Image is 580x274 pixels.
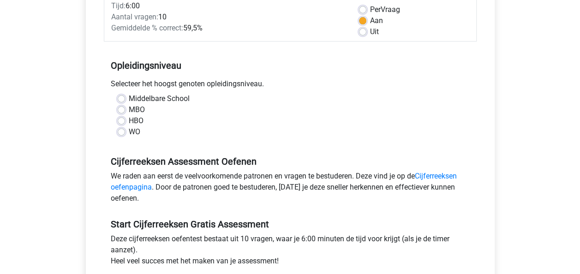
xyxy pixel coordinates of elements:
h5: Start Cijferreeksen Gratis Assessment [111,219,470,230]
span: Aantal vragen: [111,12,158,21]
span: Per [370,5,381,14]
h5: Opleidingsniveau [111,56,470,75]
span: Tijd: [111,1,126,10]
div: Deze cijferreeksen oefentest bestaat uit 10 vragen, waar je 6:00 minuten de tijd voor krijgt (als... [104,233,477,270]
label: Middelbare School [129,93,190,104]
label: Aan [370,15,383,26]
label: Uit [370,26,379,37]
h5: Cijferreeksen Assessment Oefenen [111,156,470,167]
div: Selecteer het hoogst genoten opleidingsniveau. [104,78,477,93]
label: MBO [129,104,145,115]
span: Gemiddelde % correct: [111,24,183,32]
div: 6:00 [104,0,352,12]
div: We raden aan eerst de veelvoorkomende patronen en vragen te bestuderen. Deze vind je op de . Door... [104,171,477,208]
div: 59,5% [104,23,352,34]
div: 10 [104,12,352,23]
label: HBO [129,115,144,126]
label: Vraag [370,4,400,15]
label: WO [129,126,140,137]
